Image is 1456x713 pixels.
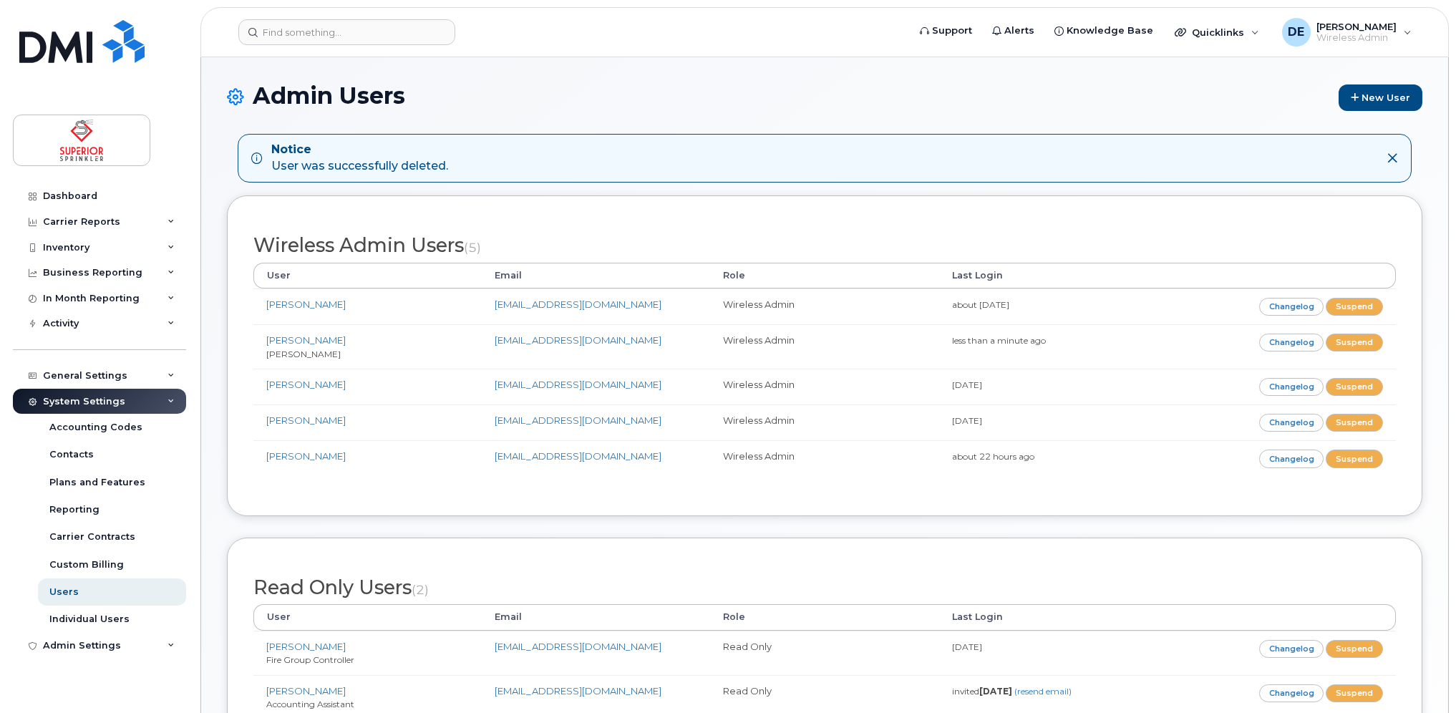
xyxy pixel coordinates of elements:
strong: Notice [271,142,448,158]
th: Role [710,263,938,288]
a: Changelog [1259,640,1324,658]
th: Last Login [939,263,1168,288]
th: Role [710,604,938,630]
a: Changelog [1259,378,1324,396]
a: [PERSON_NAME] [266,379,346,390]
a: Suspend [1326,684,1383,702]
a: Suspend [1326,378,1383,396]
div: User was successfully deleted. [271,142,448,175]
th: Email [482,263,710,288]
td: Read Only [710,631,938,675]
a: [PERSON_NAME] [266,685,346,697]
a: [PERSON_NAME] [266,334,346,346]
small: [DATE] [952,379,982,390]
a: Changelog [1259,414,1324,432]
a: [EMAIL_ADDRESS][DOMAIN_NAME] [495,641,661,652]
td: Wireless Admin [710,404,938,440]
a: [EMAIL_ADDRESS][DOMAIN_NAME] [495,334,661,346]
a: Suspend [1326,640,1383,658]
small: [PERSON_NAME] [266,349,341,359]
a: Suspend [1326,298,1383,316]
h2: Wireless Admin Users [253,235,1396,256]
a: Suspend [1326,450,1383,467]
th: Last Login [939,604,1168,630]
td: Wireless Admin [710,288,938,324]
a: Changelog [1259,298,1324,316]
a: [PERSON_NAME] [266,450,346,462]
a: [PERSON_NAME] [266,414,346,426]
small: (2) [412,582,429,597]
h1: Admin Users [227,83,1422,111]
strong: [DATE] [979,686,1012,697]
small: less than a minute ago [952,335,1046,346]
a: [PERSON_NAME] [266,299,346,310]
a: Changelog [1259,334,1324,351]
th: User [253,263,482,288]
a: Suspend [1326,414,1383,432]
a: [EMAIL_ADDRESS][DOMAIN_NAME] [495,379,661,390]
td: Wireless Admin [710,440,938,476]
th: Email [482,604,710,630]
a: (resend email) [1014,686,1072,697]
a: Changelog [1259,684,1324,702]
small: about [DATE] [952,299,1009,310]
h2: Read Only Users [253,577,1396,598]
a: [EMAIL_ADDRESS][DOMAIN_NAME] [495,414,661,426]
small: Accounting Assistant [266,699,354,709]
a: [EMAIL_ADDRESS][DOMAIN_NAME] [495,299,661,310]
a: [EMAIL_ADDRESS][DOMAIN_NAME] [495,685,661,697]
th: User [253,604,482,630]
a: New User [1339,84,1422,111]
small: invited [952,686,1072,697]
small: (5) [464,240,481,255]
small: Fire Group Controller [266,654,354,665]
small: about 22 hours ago [952,451,1034,462]
td: Wireless Admin [710,369,938,404]
small: [DATE] [952,641,982,652]
a: Suspend [1326,334,1383,351]
td: Wireless Admin [710,324,938,369]
a: [PERSON_NAME] [266,641,346,652]
a: Changelog [1259,450,1324,467]
small: [DATE] [952,415,982,426]
a: [EMAIL_ADDRESS][DOMAIN_NAME] [495,450,661,462]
